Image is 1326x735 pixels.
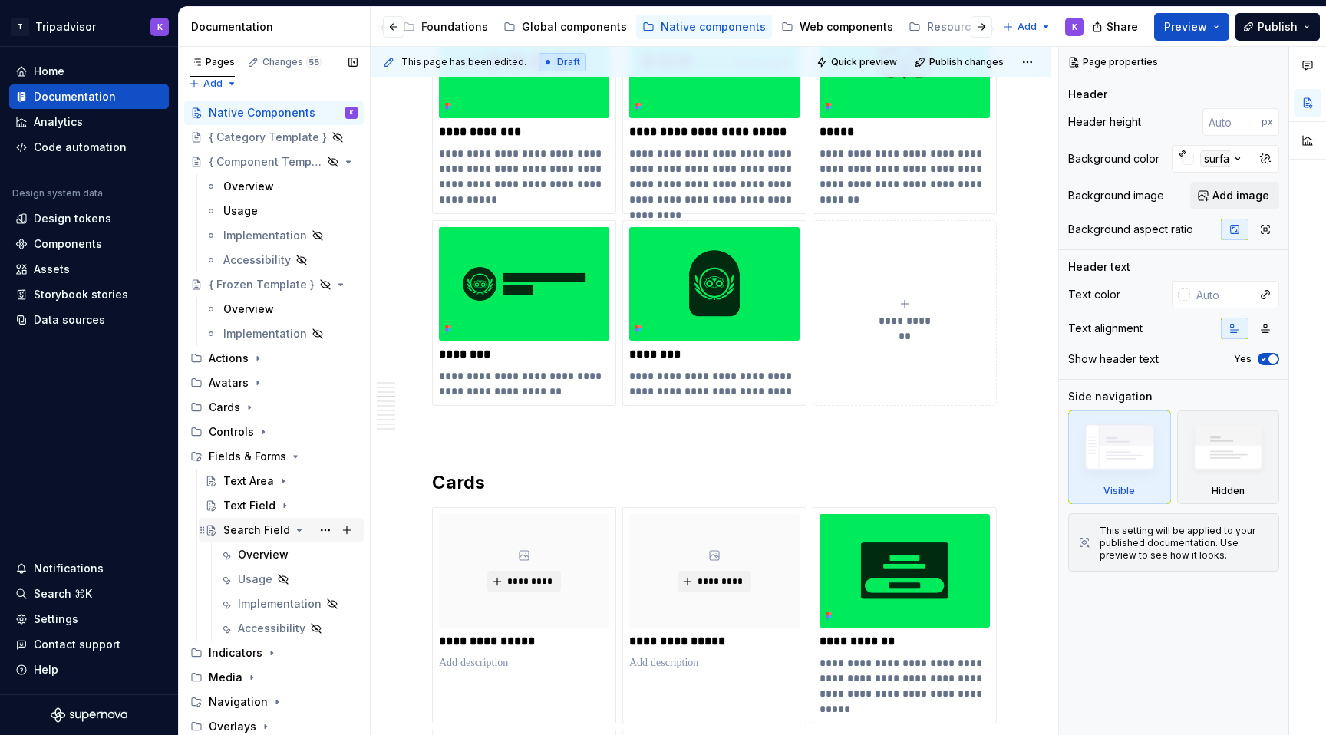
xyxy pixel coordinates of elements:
[209,449,286,464] div: Fields & Forms
[557,56,580,68] span: Draft
[238,596,322,611] div: Implementation
[209,400,240,415] div: Cards
[1084,13,1148,41] button: Share
[11,18,29,36] div: T
[238,547,289,562] div: Overview
[34,287,128,302] div: Storybook stories
[1177,410,1280,504] div: Hidden
[9,556,169,581] button: Notifications
[34,662,58,677] div: Help
[184,665,364,690] div: Media
[199,321,364,346] a: Implementation
[9,658,169,682] button: Help
[34,89,116,104] div: Documentation
[1068,321,1143,336] div: Text alignment
[1068,351,1159,367] div: Show header text
[306,56,322,68] span: 55
[9,232,169,256] a: Components
[209,154,322,170] div: { Component Template }
[661,19,766,35] div: Native components
[223,498,275,513] div: Text Field
[199,199,364,223] a: Usage
[209,645,262,661] div: Indicators
[209,694,268,710] div: Navigation
[1068,222,1193,237] div: Background aspect ratio
[223,473,274,489] div: Text Area
[3,10,175,43] button: TTripadvisorK
[184,272,364,297] a: { Frozen Template }
[1068,151,1159,166] div: Background color
[199,174,364,199] a: Overview
[209,130,327,145] div: { Category Template }
[998,16,1056,38] button: Add
[209,351,249,366] div: Actions
[199,518,364,542] a: Search Field
[9,632,169,657] button: Contact support
[184,395,364,420] div: Cards
[929,56,1004,68] span: Publish changes
[262,56,322,68] div: Changes
[1154,13,1229,41] button: Preview
[775,15,899,39] a: Web components
[51,707,127,723] a: Supernova Logo
[401,56,526,68] span: This page has been edited.
[1202,108,1262,136] input: Auto
[184,371,364,395] div: Avatars
[209,105,315,120] div: Native Components
[213,616,364,641] a: Accessibility
[820,514,990,628] img: 16d3ec01-d6cd-4f8b-89d9-2a62da2ea43c.png
[184,150,364,174] a: { Component Template }
[1258,19,1298,35] span: Publish
[1190,281,1252,308] input: Auto
[184,346,364,371] div: Actions
[34,586,92,602] div: Search ⌘K
[12,187,103,199] div: Design system data
[184,73,242,94] button: Add
[199,223,364,248] a: Implementation
[34,262,70,277] div: Assets
[142,12,757,42] div: Page tree
[636,15,772,39] a: Native components
[34,236,102,252] div: Components
[184,444,364,469] div: Fields & Forms
[1190,182,1279,209] button: Add image
[9,59,169,84] a: Home
[1262,116,1273,128] p: px
[184,690,364,714] div: Navigation
[35,19,96,35] div: Tripadvisor
[497,15,633,39] a: Global components
[213,567,364,592] a: Usage
[9,84,169,109] a: Documentation
[800,19,893,35] div: Web components
[812,51,904,73] button: Quick preview
[1103,485,1135,497] div: Visible
[223,228,307,243] div: Implementation
[184,125,364,150] a: { Category Template }
[34,312,105,328] div: Data sources
[223,326,307,341] div: Implementation
[34,637,120,652] div: Contact support
[1212,188,1269,203] span: Add image
[1068,259,1130,275] div: Header text
[1107,19,1138,35] span: Share
[184,641,364,665] div: Indicators
[34,211,111,226] div: Design tokens
[397,15,494,39] a: Foundations
[432,470,989,495] h2: Cards
[522,19,627,35] div: Global components
[209,375,249,391] div: Avatars
[1100,525,1269,562] div: This setting will be applied to your published documentation. Use preview to see how it looks.
[1072,21,1077,33] div: K
[223,203,258,219] div: Usage
[9,282,169,307] a: Storybook stories
[9,257,169,282] a: Assets
[209,719,256,734] div: Overlays
[223,302,274,317] div: Overview
[902,15,1047,39] a: Resources & tools
[34,114,83,130] div: Analytics
[1172,145,1252,173] button: surface
[199,297,364,321] a: Overview
[831,56,897,68] span: Quick preview
[9,206,169,231] a: Design tokens
[439,227,609,341] img: 4d9c5d3a-ebb4-453b-b7a5-bd32253c3d39.png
